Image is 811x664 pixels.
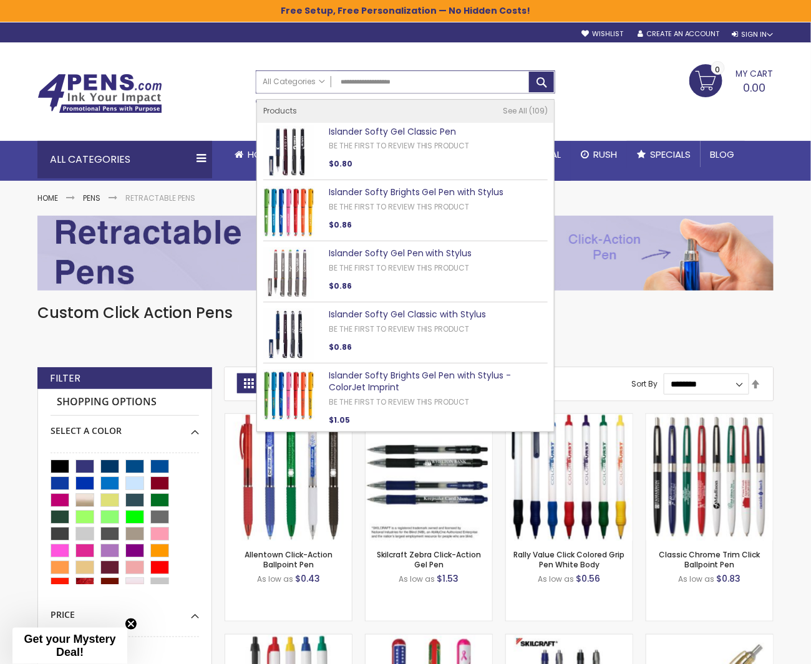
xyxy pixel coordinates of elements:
[399,574,435,584] span: As low as
[638,29,720,39] a: Create an Account
[506,634,633,645] a: Custom Skilcraft Vista Quick Dry Gel Pen
[37,141,212,178] div: All Categories
[12,628,127,664] div: Get your Mystery Deal!Close teaser
[716,64,721,75] span: 0
[37,216,774,291] img: Retractable Pens
[263,309,314,360] img: Islander Softy Gel Classic with Stylus
[263,186,314,238] img: Islander Softy Brights Gel Pen with Stylus
[571,141,627,168] a: Rush
[329,308,487,320] a: Islander Softy Gel Classic with Stylus
[451,94,556,118] div: Free shipping on pen orders over $199
[256,71,331,92] a: All Categories
[329,201,470,212] a: Be the first to review this product
[51,600,199,621] div: Price
[503,106,548,116] a: See All 109
[24,633,115,658] span: Get your Mystery Deal!
[437,572,459,585] span: $1.53
[329,262,470,273] a: Be the first to review this product
[514,549,625,570] a: Rally Value Click Colored Grip Pen White Body
[506,413,633,424] a: Rally Value Click Colored Grip Pen White Body
[248,148,273,161] span: Home
[225,634,352,645] a: Monarch-G Grip Wide Click Ballpoint Pen - White Body
[263,105,297,116] span: Products
[37,303,774,323] h1: Custom Click Action Pens
[329,369,512,393] a: Islander Softy Brights Gel Pen with Stylus - ColorJet Imprint
[329,186,504,198] a: Islander Softy Brights Gel Pen with Stylus
[329,342,352,352] span: $0.86
[576,572,601,585] span: $0.56
[717,572,741,585] span: $0.83
[631,378,658,389] label: Sort By
[125,618,137,630] button: Close teaser
[708,630,811,664] iframe: Google Customer Reviews
[245,549,333,570] a: Allentown Click-Action Ballpoint Pen
[679,574,715,584] span: As low as
[329,397,470,407] a: Be the first to review this product
[627,141,701,168] a: Specials
[732,30,774,39] div: Sign In
[659,549,760,570] a: Classic Chrome Trim Click Ballpoint Pen
[329,415,350,425] span: $1.05
[366,414,492,541] img: Skilcraft Zebra Click-Action Gel Pen
[593,148,617,161] span: Rush
[263,77,325,87] span: All Categories
[711,148,735,161] span: Blog
[225,141,283,168] a: Home
[506,414,633,541] img: Rally Value Click Colored Grip Pen White Body
[50,372,80,385] strong: Filter
[581,29,623,39] a: Wishlist
[37,193,58,203] a: Home
[295,572,320,585] span: $0.43
[329,247,472,259] a: Islander Softy Gel Pen with Stylus
[263,126,314,177] img: Islander Softy Gel Classic Pen
[529,105,548,116] span: 109
[701,141,745,168] a: Blog
[329,219,352,230] span: $0.86
[125,193,195,203] strong: Retractable Pens
[329,324,470,334] a: Be the first to review this product
[329,158,352,169] span: $0.80
[646,634,773,645] a: Bullet-I Click Action Ballpoint Metal Pen with Gold Plate Finish
[503,105,527,116] span: See All
[225,413,352,424] a: Allentown Click-Action Ballpoint Pen
[689,64,774,95] a: 0.00 0
[646,414,773,541] img: Classic Chrome Trim Click Ballpoint Pen
[329,140,470,151] a: Be the first to review this product
[329,125,457,138] a: Islander Softy Gel Classic Pen
[51,389,199,416] strong: Shopping Options
[225,414,352,541] img: Allentown Click-Action Ballpoint Pen
[37,74,162,113] img: 4Pens Custom Pens and Promotional Products
[377,549,481,570] a: Skilcraft Zebra Click-Action Gel Pen
[329,281,352,291] span: $0.86
[51,416,199,437] div: Select A Color
[257,574,293,584] span: As low as
[538,574,575,584] span: As low as
[237,373,261,393] strong: Grid
[744,80,766,95] span: 0.00
[83,193,100,203] a: Pens
[650,148,691,161] span: Specials
[263,370,314,421] img: Islander Softy Brights Gel Pen with Stylus - ColorJet Imprint
[263,248,314,299] img: Islander Softy Gel Pen with Stylus
[366,634,492,645] a: Inspirations Jumbo Twist-Action Pen - Pre-Decorated Cap
[646,413,773,424] a: Classic Chrome Trim Click Ballpoint Pen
